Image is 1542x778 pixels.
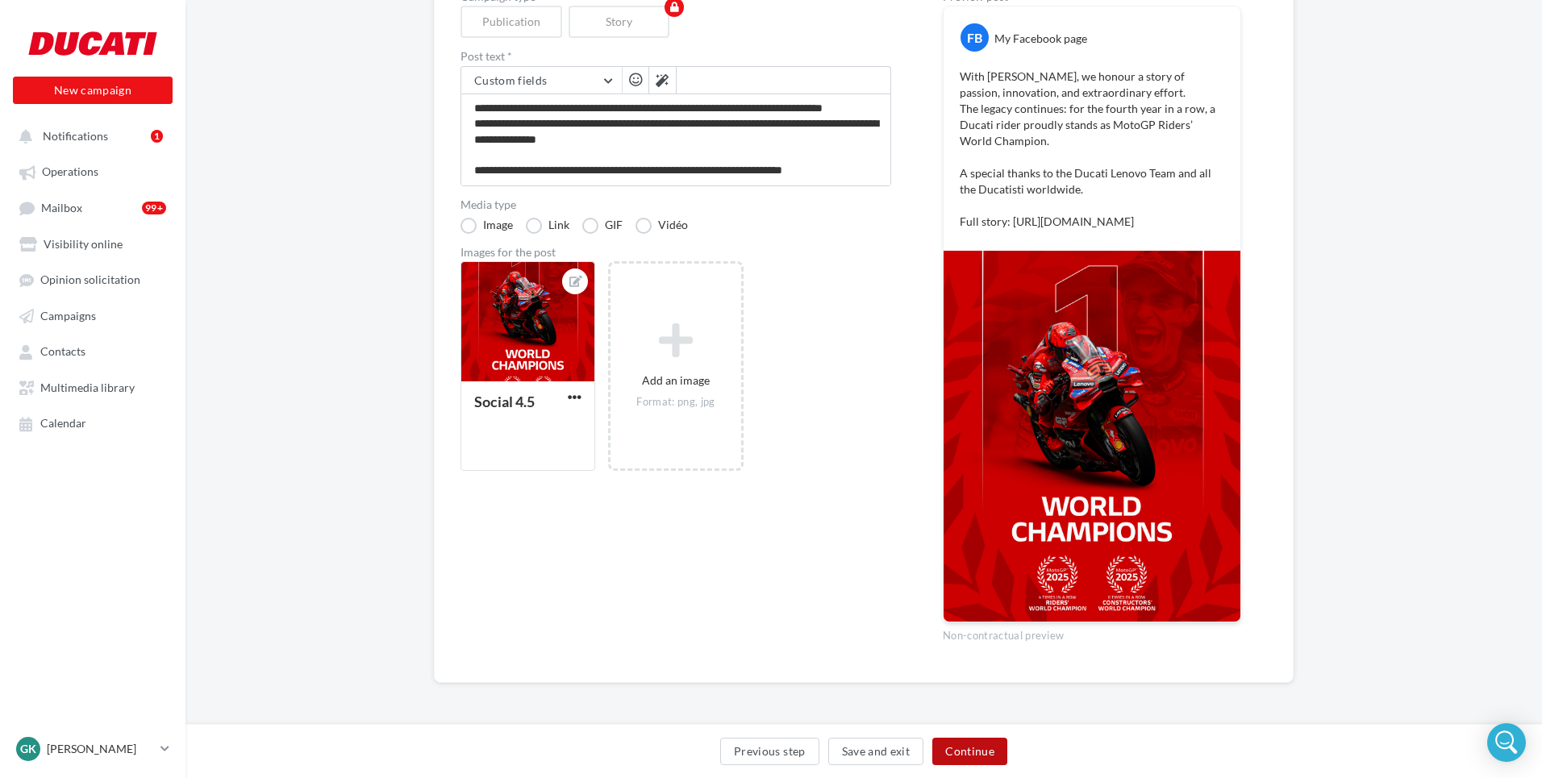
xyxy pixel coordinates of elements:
button: Save and exit [828,738,924,765]
span: Mailbox [41,201,82,214]
div: Social 4.5 [474,393,535,410]
a: Operations [10,156,176,185]
label: Post text * [461,51,891,62]
span: Notifications [43,129,108,143]
div: FB [961,23,989,52]
span: Opinion solicitation [40,273,140,287]
a: Opinion solicitation [10,264,176,293]
a: Visibility online [10,229,176,258]
span: Multimedia library [40,381,135,394]
div: Images for the post [461,247,891,258]
p: [PERSON_NAME] [47,741,154,757]
div: 1 [151,130,163,143]
label: GIF [582,218,623,234]
button: Notifications 1 [10,121,169,150]
button: Continue [932,738,1007,765]
button: Previous step [720,738,819,765]
label: Vidéo [636,218,688,234]
span: Visibility online [44,237,123,251]
a: Mailbox99+ [10,193,176,223]
label: Link [526,218,569,234]
div: Non-contractual preview [943,622,1241,643]
div: 99+ [142,202,166,214]
a: GK [PERSON_NAME] [13,734,173,764]
label: Media type [461,199,891,210]
span: Contacts [40,345,85,359]
label: Image [461,218,513,234]
a: Calendar [10,408,176,437]
span: Calendar [40,417,86,431]
a: Contacts [10,336,176,365]
button: New campaign [13,77,173,104]
div: My Facebook page [994,31,1087,47]
span: GK [20,741,36,757]
span: Operations [42,165,98,179]
span: Campaigns [40,309,96,322]
p: With [PERSON_NAME], we honour a story of passion, innovation, and extraordinary effort. The legac... [960,69,1224,230]
div: Open Intercom Messenger [1487,723,1526,762]
a: Campaigns [10,301,176,330]
a: Multimedia library [10,372,176,401]
span: Custom fields [474,73,548,87]
button: Custom fields [461,67,622,94]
